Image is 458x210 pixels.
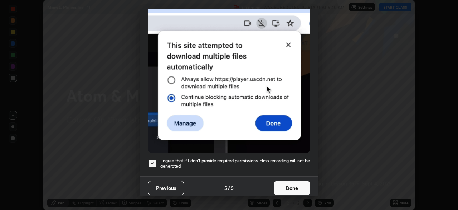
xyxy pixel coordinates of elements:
h4: 5 [224,184,227,192]
h4: / [228,184,230,192]
button: Previous [148,181,184,195]
h5: I agree that if I don't provide required permissions, class recording will not be generated [160,158,310,169]
h4: 5 [231,184,234,192]
button: Done [274,181,310,195]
